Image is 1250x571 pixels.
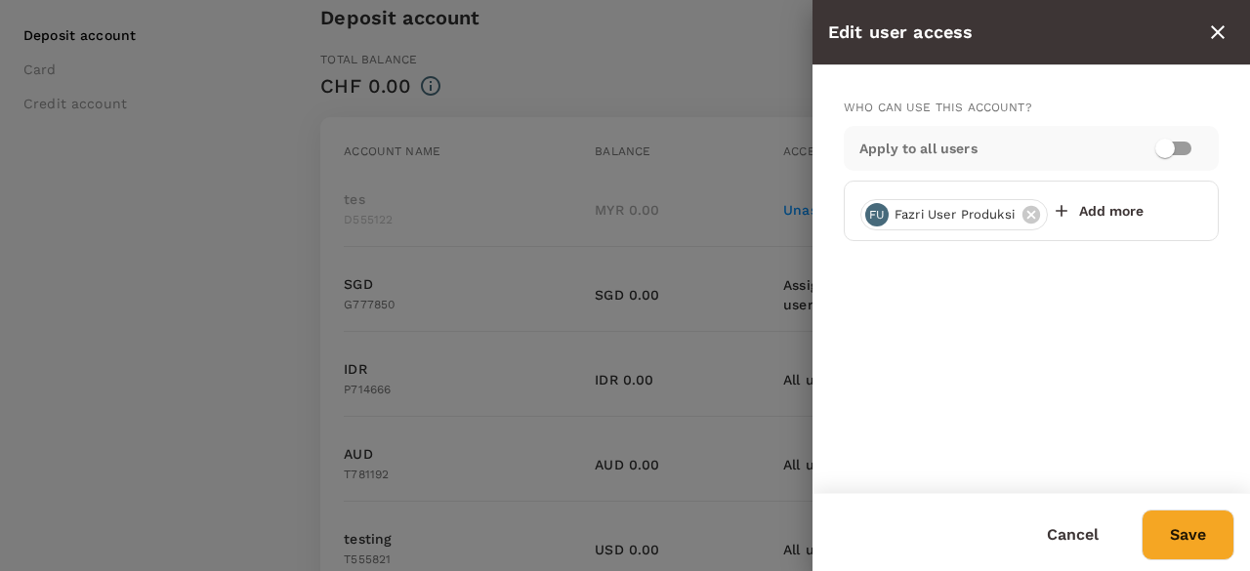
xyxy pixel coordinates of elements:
button: Save [1142,510,1234,560]
div: FU [865,203,889,226]
div: Edit user access [828,19,1201,47]
button: Cancel [1020,510,1126,559]
button: close [1201,16,1234,49]
span: Who can use this account? [844,101,1032,114]
button: Add more [1056,193,1144,228]
p: Apply to all users [859,139,978,158]
span: fazri user produksi [883,206,1026,224]
div: FUfazri user produksi [860,199,1048,230]
p: Add more [1079,201,1144,221]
